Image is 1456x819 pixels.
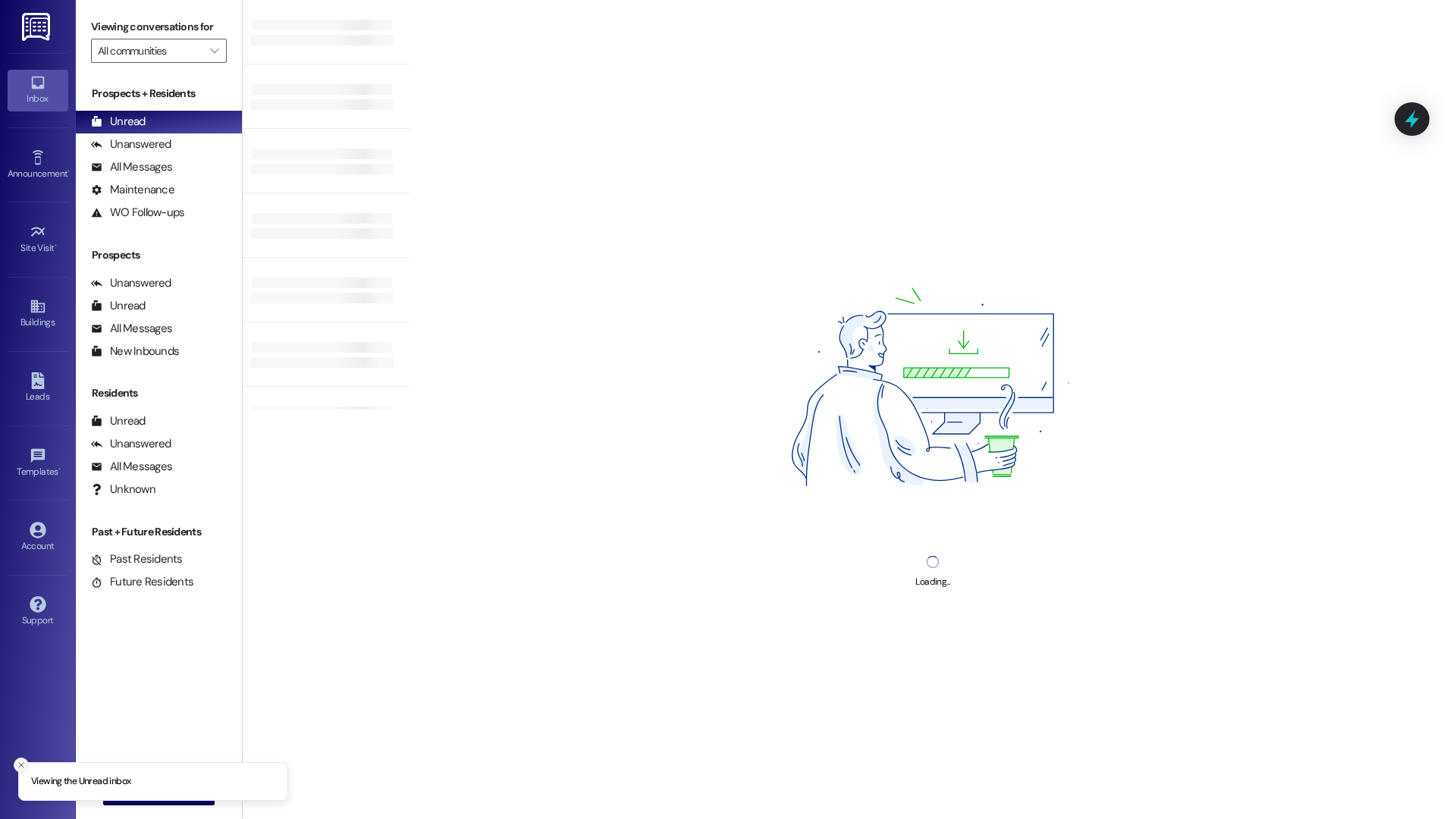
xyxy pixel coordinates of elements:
a: Support [8,591,68,632]
div: Past Residents [91,551,183,567]
a: Templates • [8,443,68,484]
div: Unread [91,413,146,429]
div: Maintenance [91,182,174,198]
div: Past + Future Residents [76,524,242,540]
p: Viewing the Unread inbox [31,775,130,789]
div: Unread [91,114,146,130]
div: Future Residents [91,574,193,590]
a: Site Visit • [8,219,68,260]
a: Buildings [8,293,68,334]
div: Unanswered [91,436,171,452]
div: Unknown [91,482,155,497]
div: Unread [91,298,146,314]
img: ResiDesk Logo [22,13,53,41]
div: Prospects + Residents [76,86,242,102]
span: • [67,166,70,177]
div: All Messages [91,159,172,175]
div: All Messages [91,321,172,337]
span: • [55,240,57,251]
div: Loading... [915,574,949,590]
div: Prospects [76,247,242,263]
div: Unanswered [91,275,171,291]
a: Leads [8,368,68,409]
div: WO Follow-ups [91,205,184,221]
i:  [210,45,218,57]
a: Inbox [8,70,68,111]
input: All communities [98,39,202,63]
button: Close toast [14,758,29,773]
div: All Messages [91,459,172,475]
div: New Inbounds [91,344,179,359]
label: Viewing conversations for [91,15,227,39]
a: Account [8,517,68,558]
span: • [58,464,61,475]
div: Residents [76,385,242,401]
div: Unanswered [91,136,171,152]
